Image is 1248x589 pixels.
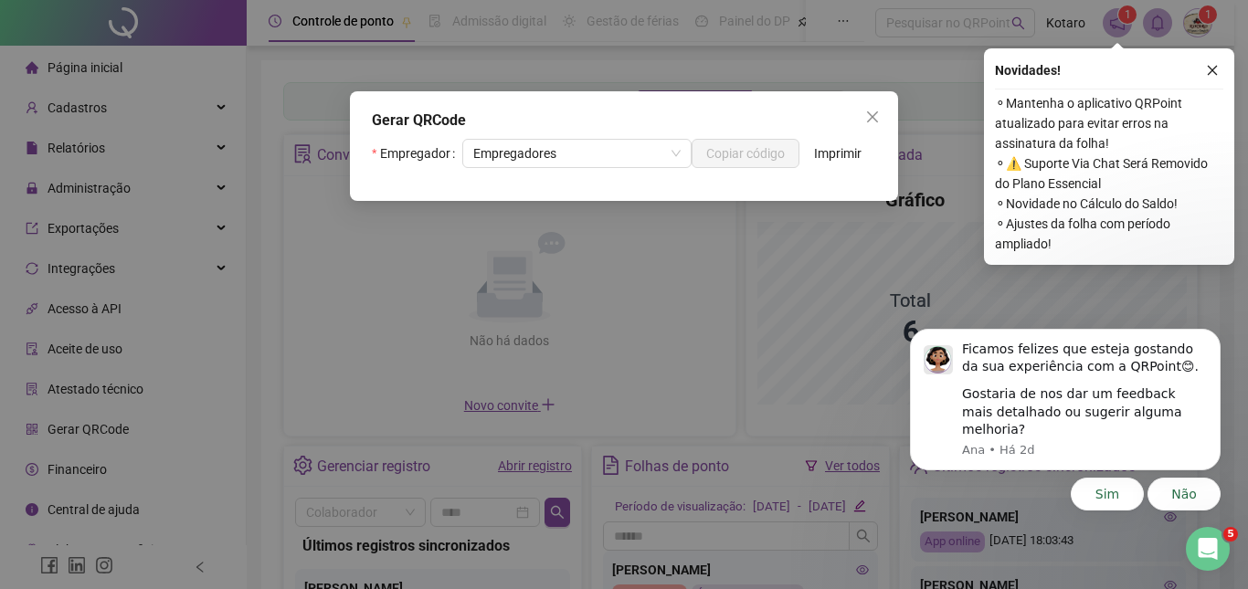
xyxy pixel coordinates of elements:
span: ⚬ ⚠️ Suporte Via Chat Será Removido do Plano Essencial [995,153,1223,194]
span: close [1206,64,1219,77]
iframe: Intercom notifications mensagem [883,286,1248,540]
button: Copiar código [692,139,799,168]
span: close [865,110,880,124]
span: 5 [1223,527,1238,542]
span: Novidades ! [995,60,1061,80]
span: Empregadores [473,140,681,167]
span: ⚬ Mantenha o aplicativo QRPoint atualizado para evitar erros na assinatura da folha! [995,93,1223,153]
div: Gerar QRCode [372,110,876,131]
span: ⚬ Ajustes da folha com período ampliado! [995,214,1223,254]
span: ⚬ Novidade no Cálculo do Saldo! [995,194,1223,214]
button: Close [858,102,887,131]
label: Empregador [372,139,462,168]
iframe: Intercom live chat [1186,527,1230,571]
button: Imprimir [799,139,876,168]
